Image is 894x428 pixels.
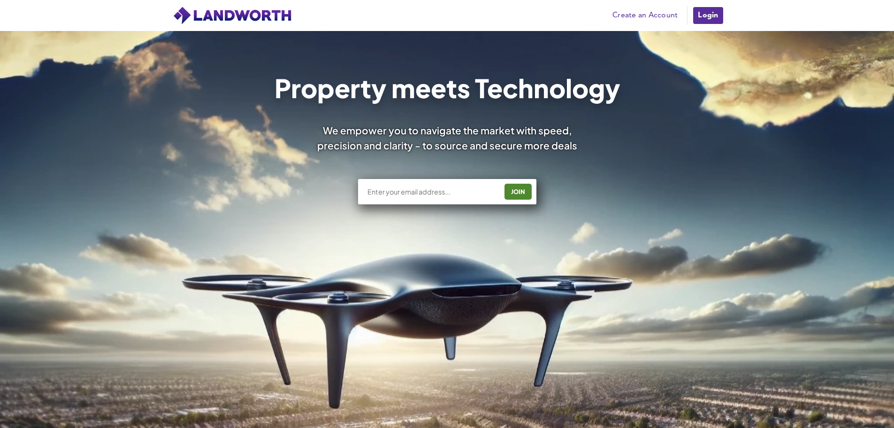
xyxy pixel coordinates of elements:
[507,184,529,199] div: JOIN
[367,187,497,196] input: Enter your email address...
[274,75,620,101] h1: Property meets Technology
[504,184,532,200] button: JOIN
[692,6,724,25] a: Login
[608,8,682,23] a: Create an Account
[305,123,590,152] div: We empower you to navigate the market with speed, precision and clarity - to source and secure mo...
